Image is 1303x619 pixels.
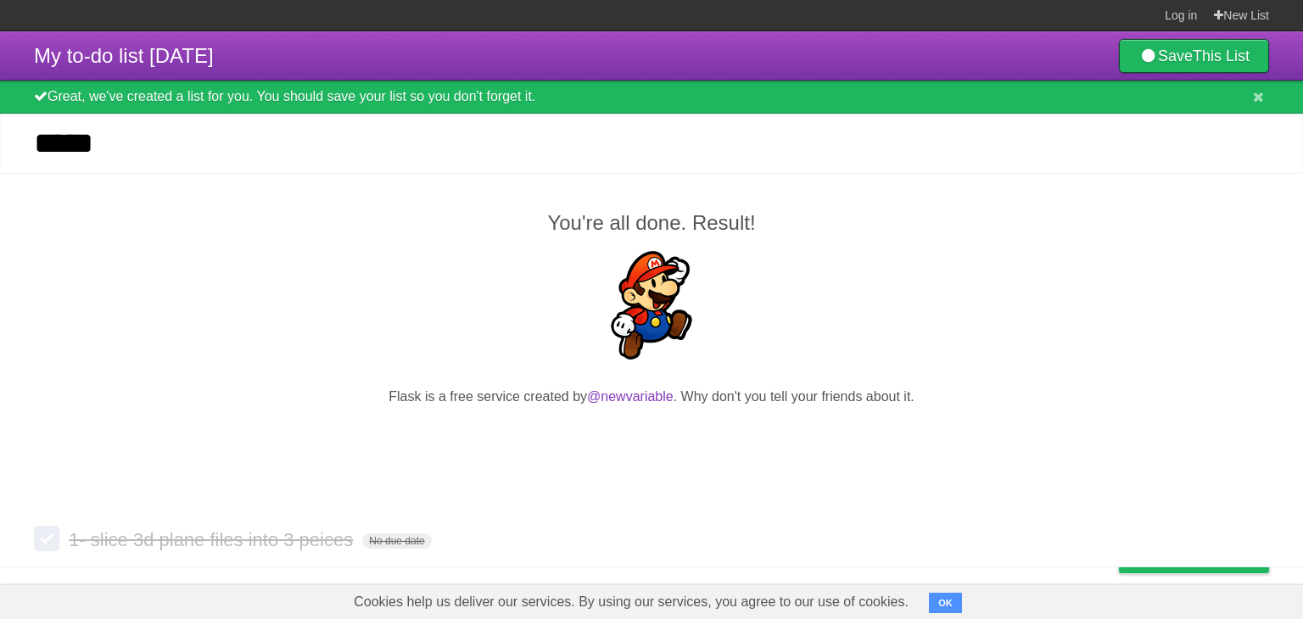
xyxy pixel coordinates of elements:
a: SaveThis List [1119,39,1269,73]
p: Flask is a free service created by . Why don't you tell your friends about it. [34,387,1269,407]
button: OK [929,593,962,613]
iframe: X Post Button [621,428,682,452]
span: My to-do list [DATE] [34,44,214,67]
h2: You're all done. Result! [34,208,1269,238]
label: Done [34,526,59,551]
span: No due date [362,533,431,549]
span: Cookies help us deliver our services. By using our services, you agree to our use of cookies. [337,585,926,619]
span: Buy me a coffee [1155,543,1261,572]
b: This List [1193,47,1250,64]
span: 1- slice 3d plane files into 3 peices [69,529,357,550]
img: Super Mario [597,251,706,360]
a: @newvariable [587,389,674,404]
